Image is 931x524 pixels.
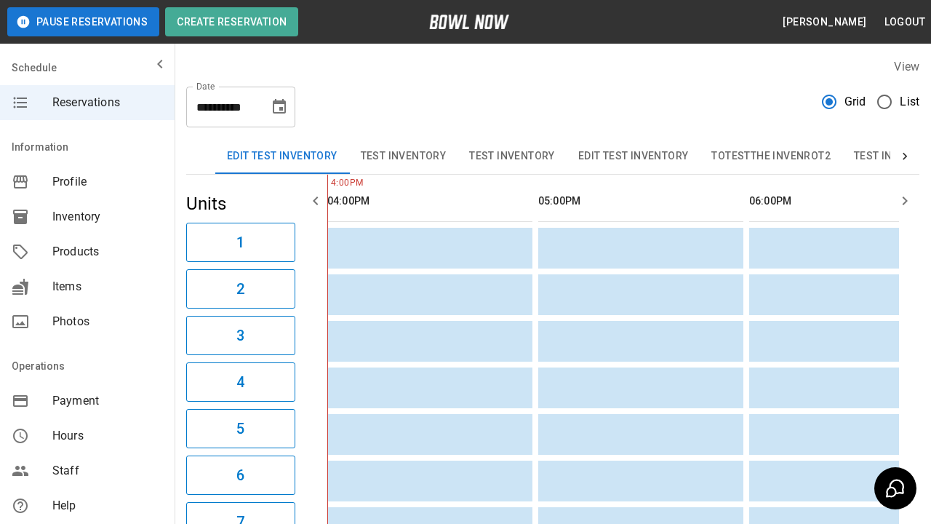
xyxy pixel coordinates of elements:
[700,139,842,174] button: TOTESTTHE INVENROT2
[215,139,890,174] div: inventory tabs
[457,139,567,174] button: Test Inventory
[52,392,163,410] span: Payment
[236,370,244,394] h6: 4
[265,92,294,122] button: Choose date, selected date is Aug 29, 2025
[349,139,458,174] button: Test Inventory
[215,139,349,174] button: Edit Test Inventory
[52,497,163,515] span: Help
[236,324,244,347] h6: 3
[879,9,931,36] button: Logout
[186,456,295,495] button: 6
[894,60,919,74] label: View
[186,269,295,309] button: 2
[236,464,244,487] h6: 6
[186,409,295,448] button: 5
[429,15,509,29] img: logo
[186,362,295,402] button: 4
[52,208,163,226] span: Inventory
[186,223,295,262] button: 1
[52,243,163,261] span: Products
[165,7,298,36] button: Create Reservation
[52,462,163,480] span: Staff
[52,94,163,111] span: Reservations
[567,139,700,174] button: Edit Test Inventory
[52,278,163,295] span: Items
[52,313,163,330] span: Photos
[7,7,159,36] button: Pause Reservations
[236,231,244,254] h6: 1
[236,277,244,301] h6: 2
[777,9,872,36] button: [PERSON_NAME]
[52,427,163,445] span: Hours
[186,316,295,355] button: 3
[52,173,163,191] span: Profile
[844,93,866,111] span: Grid
[900,93,919,111] span: List
[186,192,295,215] h5: Units
[327,176,331,191] span: 4:00PM
[236,417,244,440] h6: 5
